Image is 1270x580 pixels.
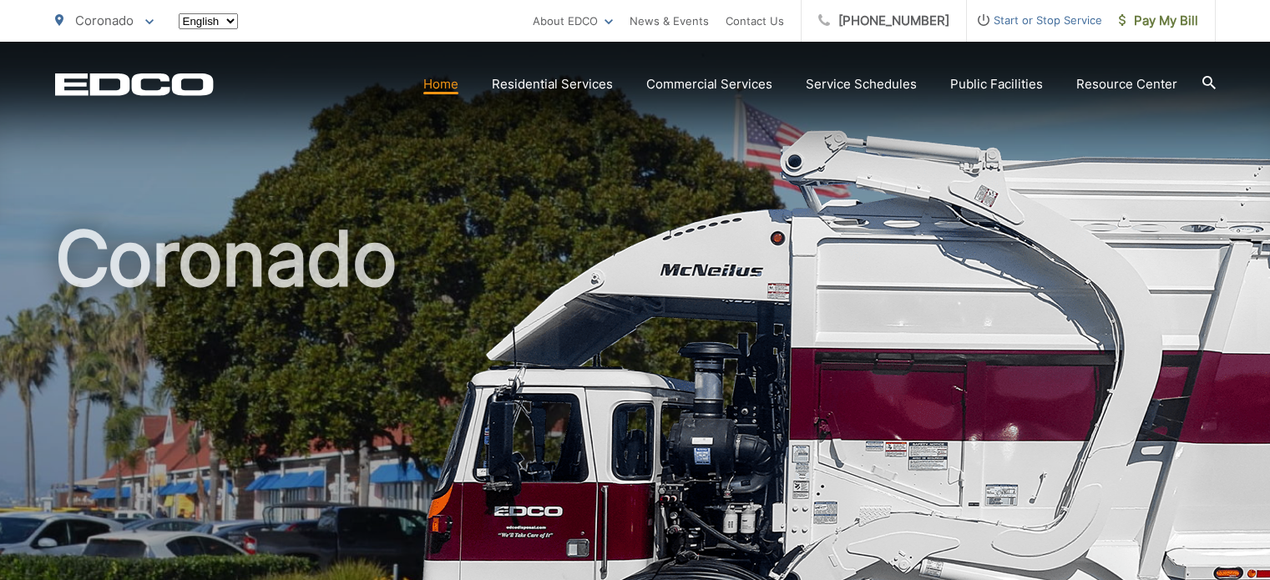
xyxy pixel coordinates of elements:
[726,11,784,31] a: Contact Us
[950,74,1043,94] a: Public Facilities
[1076,74,1177,94] a: Resource Center
[492,74,613,94] a: Residential Services
[1119,11,1198,31] span: Pay My Bill
[806,74,917,94] a: Service Schedules
[75,13,134,28] span: Coronado
[630,11,709,31] a: News & Events
[646,74,772,94] a: Commercial Services
[179,13,238,29] select: Select a language
[423,74,458,94] a: Home
[533,11,613,31] a: About EDCO
[55,73,214,96] a: EDCD logo. Return to the homepage.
